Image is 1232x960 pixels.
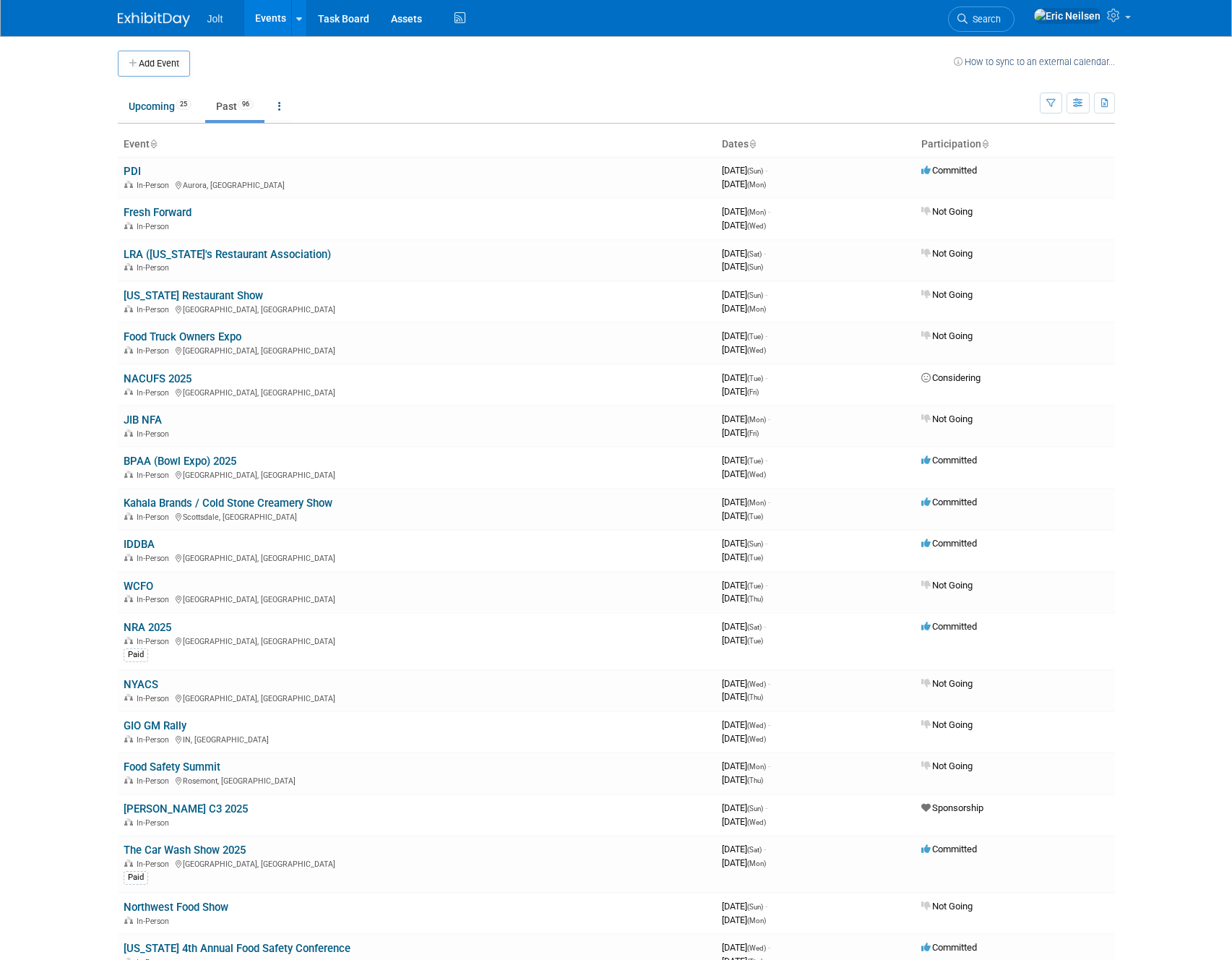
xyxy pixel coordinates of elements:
img: ExhibitDay [118,12,190,27]
span: In-Person [137,694,173,703]
span: [DATE] [722,427,759,438]
span: Considering [921,372,981,383]
div: [GEOGRAPHIC_DATA], [GEOGRAPHIC_DATA] [124,344,710,356]
span: (Mon) [747,305,766,313]
div: Paid [124,648,148,661]
div: Scottsdale, [GEOGRAPHIC_DATA] [124,510,710,522]
a: JIB NFA [124,413,162,427]
div: [GEOGRAPHIC_DATA], [GEOGRAPHIC_DATA] [124,692,710,703]
span: Committed [921,621,977,632]
span: (Wed) [747,346,766,354]
span: (Tue) [747,637,763,645]
span: Jolt [207,13,223,25]
span: [DATE] [722,901,767,912]
div: Paid [124,871,148,884]
span: [DATE] [722,372,767,383]
img: In-Person Event [124,595,133,602]
span: (Thu) [747,693,763,701]
span: Search [968,14,1001,25]
div: [GEOGRAPHIC_DATA], [GEOGRAPHIC_DATA] [124,593,710,604]
span: Committed [921,844,977,854]
span: - [768,678,770,689]
span: - [765,289,767,300]
span: (Tue) [747,457,763,465]
img: In-Person Event [124,305,133,312]
span: (Sun) [747,540,763,548]
span: Committed [921,942,977,953]
span: Committed [921,455,977,466]
span: - [768,413,770,424]
span: (Sun) [747,167,763,175]
span: [DATE] [722,691,763,702]
span: (Wed) [747,721,766,729]
a: Fresh Forward [124,206,191,219]
span: In-Person [137,917,173,926]
span: In-Person [137,637,173,646]
span: [DATE] [722,942,770,953]
a: Food Truck Owners Expo [124,330,241,343]
span: In-Person [137,735,173,745]
span: Not Going [921,289,973,300]
span: [DATE] [722,413,770,424]
span: [DATE] [722,593,763,604]
span: Not Going [921,901,973,912]
img: In-Person Event [124,776,133,784]
div: [GEOGRAPHIC_DATA], [GEOGRAPHIC_DATA] [124,635,710,646]
span: (Tue) [747,333,763,340]
span: [DATE] [722,635,763,646]
span: [DATE] [722,510,763,521]
span: (Sun) [747,805,763,813]
span: Committed [921,497,977,507]
span: (Wed) [747,735,766,743]
img: In-Person Event [124,471,133,478]
div: [GEOGRAPHIC_DATA], [GEOGRAPHIC_DATA] [124,303,710,314]
a: NACUFS 2025 [124,372,191,385]
span: In-Person [137,222,173,231]
span: (Tue) [747,513,763,520]
span: - [768,719,770,730]
img: In-Person Event [124,346,133,353]
span: (Wed) [747,680,766,688]
span: (Sat) [747,250,762,258]
span: (Tue) [747,554,763,562]
a: NYACS [124,678,158,691]
span: Not Going [921,206,973,217]
span: - [768,942,770,953]
span: In-Person [137,181,173,190]
a: Food Safety Summit [124,760,220,773]
span: (Sat) [747,846,762,854]
span: In-Person [137,263,173,273]
a: LRA ([US_STATE]'s Restaurant Association) [124,248,331,261]
span: 25 [176,99,191,110]
span: (Sun) [747,903,763,911]
div: Rosemont, [GEOGRAPHIC_DATA] [124,774,710,786]
span: [DATE] [722,248,766,259]
div: IN, [GEOGRAPHIC_DATA] [124,733,710,745]
span: In-Person [137,471,173,480]
span: (Mon) [747,181,766,189]
span: (Wed) [747,944,766,952]
div: [GEOGRAPHIC_DATA], [GEOGRAPHIC_DATA] [124,857,710,869]
span: (Sun) [747,291,763,299]
span: - [765,330,767,341]
span: [DATE] [722,344,766,355]
a: Sort by Participation Type [981,138,988,150]
div: [GEOGRAPHIC_DATA], [GEOGRAPHIC_DATA] [124,386,710,398]
th: Event [118,132,716,157]
button: Add Event [118,51,190,77]
span: (Wed) [747,222,766,230]
span: - [765,455,767,466]
span: - [764,248,766,259]
a: WCFO [124,580,153,593]
span: In-Person [137,305,173,314]
span: (Mon) [747,917,766,925]
a: Past96 [205,93,264,120]
span: [DATE] [722,165,767,176]
span: In-Person [137,554,173,563]
span: Not Going [921,580,973,591]
span: (Mon) [747,416,766,424]
span: [DATE] [722,220,766,231]
a: NRA 2025 [124,621,171,634]
span: [DATE] [722,914,766,925]
img: In-Person Event [124,637,133,644]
